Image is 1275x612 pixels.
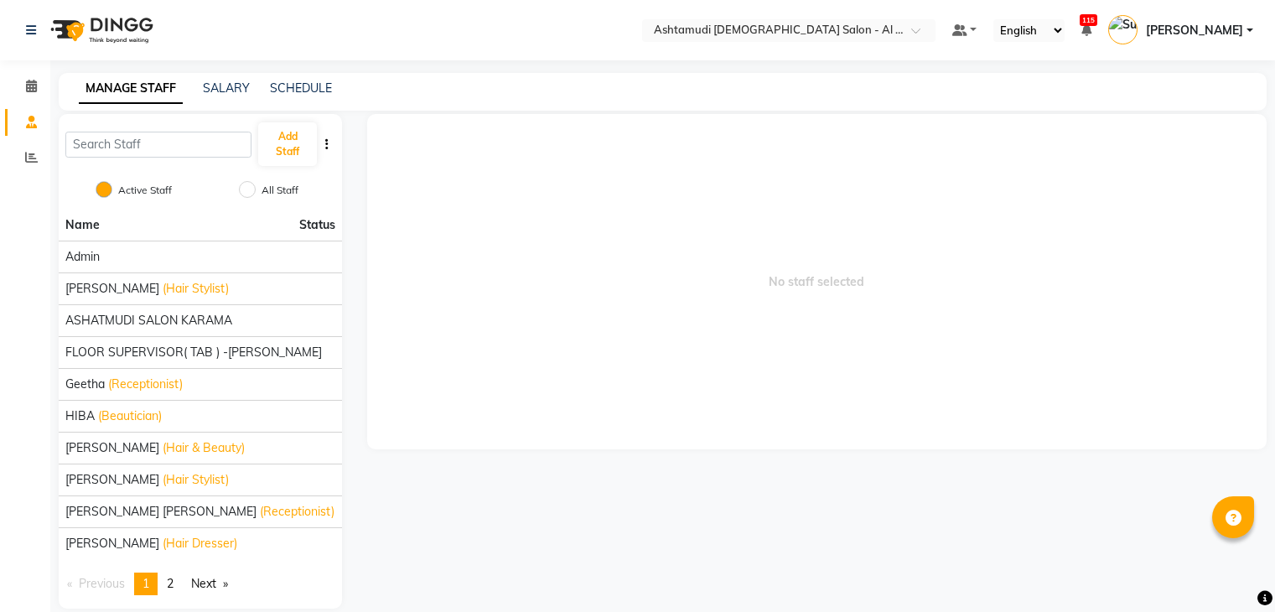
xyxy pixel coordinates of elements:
span: (Hair Stylist) [163,280,229,298]
span: [PERSON_NAME] [65,471,159,489]
nav: Pagination [59,573,342,595]
span: (Receptionist) [108,376,183,393]
a: MANAGE STAFF [79,74,183,104]
span: [PERSON_NAME] [65,535,159,552]
span: (Receptionist) [260,503,334,521]
span: [PERSON_NAME] [65,439,159,457]
span: Previous [79,576,125,591]
a: Next [183,573,236,595]
span: (Hair Stylist) [163,471,229,489]
span: (Beautician) [98,407,162,425]
img: logo [43,7,158,54]
input: Search Staff [65,132,251,158]
iframe: chat widget [1205,545,1258,595]
span: 2 [167,576,174,591]
a: 115 [1081,23,1091,38]
label: All Staff [262,183,298,198]
img: Suparna [1108,15,1138,44]
span: No staff selected [367,114,1267,449]
span: Status [299,216,335,234]
a: SALARY [203,80,250,96]
span: Admin [65,248,100,266]
span: [PERSON_NAME] [1146,22,1243,39]
span: Name [65,217,100,232]
span: Geetha [65,376,105,393]
span: FLOOR SUPERVISOR( TAB ) -[PERSON_NAME] [65,344,322,361]
span: [PERSON_NAME] [PERSON_NAME] [65,503,257,521]
span: [PERSON_NAME] [65,280,159,298]
span: 1 [143,576,149,591]
span: HIBA [65,407,95,425]
span: 115 [1080,14,1097,26]
a: SCHEDULE [270,80,332,96]
button: Add Staff [258,122,316,166]
span: ASHATMUDI SALON KARAMA [65,312,232,329]
span: (Hair Dresser) [163,535,237,552]
label: Active Staff [118,183,172,198]
span: (Hair & Beauty) [163,439,245,457]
